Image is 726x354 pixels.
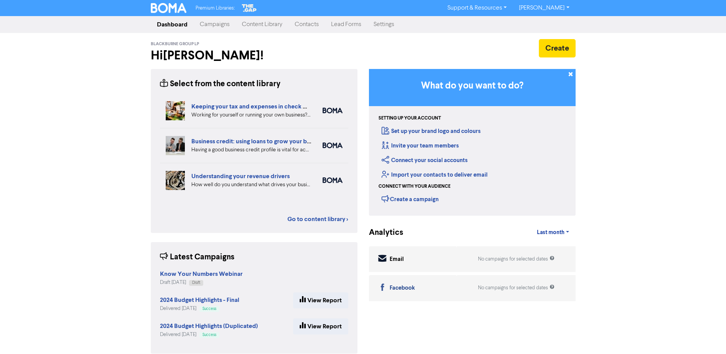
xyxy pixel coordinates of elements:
a: Last month [531,225,575,240]
div: Working for yourself or running your own business? Setup robust systems for expenses & tax requir... [191,111,311,119]
a: Support & Resources [441,2,513,14]
a: Settings [367,17,400,32]
h2: Hi [PERSON_NAME] ! [151,48,357,63]
a: Connect your social accounts [382,157,468,164]
strong: 2024 Budget Highlights (Duplicated) [160,322,258,330]
img: boma_accounting [323,177,343,183]
div: Email [390,255,404,264]
a: Import your contacts to deliver email [382,171,488,179]
button: Create [539,39,576,57]
img: The Gap [241,3,258,13]
a: Set up your brand logo and colours [382,128,481,135]
div: Connect with your audience [378,183,450,190]
a: Content Library [236,17,289,32]
div: Delivered [DATE] [160,305,239,312]
span: Blackburne Group LP [151,41,199,47]
a: Campaigns [194,17,236,32]
a: View Report [293,318,348,334]
div: No campaigns for selected dates [478,284,555,292]
span: Last month [537,229,564,236]
a: Know Your Numbers Webinar [160,271,243,277]
span: Success [202,333,216,337]
a: View Report [293,292,348,308]
a: 2024 Budget Highlights (Duplicated) [160,323,258,329]
div: No campaigns for selected dates [478,256,555,263]
a: Understanding your revenue drivers [191,172,290,180]
div: How well do you understand what drives your business revenue? We can help you review your numbers... [191,181,311,189]
a: Dashboard [151,17,194,32]
img: BOMA Logo [151,3,187,13]
div: Select from the content library [160,78,281,90]
span: Premium Libraries: [196,6,235,11]
a: Invite your team members [382,142,459,149]
iframe: Chat Widget [630,271,726,354]
div: Latest Campaigns [160,251,235,263]
div: Getting Started in BOMA [369,69,576,216]
div: Analytics [369,227,394,239]
a: Contacts [289,17,325,32]
img: boma_accounting [323,108,343,113]
a: Keeping your tax and expenses in check when you are self-employed [191,103,381,110]
strong: 2024 Budget Highlights - Final [160,296,239,304]
a: [PERSON_NAME] [513,2,575,14]
h3: What do you want to do? [380,80,564,92]
a: 2024 Budget Highlights - Final [160,297,239,303]
div: Setting up your account [378,115,441,122]
strong: Know Your Numbers Webinar [160,270,243,278]
img: boma [323,143,343,148]
span: Draft [192,281,200,285]
div: Create a campaign [382,193,439,205]
div: Draft [DATE] [160,279,243,286]
div: Having a good business credit profile is vital for accessing routes to funding. We look at six di... [191,146,311,154]
a: Lead Forms [325,17,367,32]
a: Business credit: using loans to grow your business [191,138,327,145]
div: Facebook [390,284,415,293]
a: Go to content library > [287,215,348,224]
div: Delivered [DATE] [160,331,258,338]
span: Success [202,307,216,311]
